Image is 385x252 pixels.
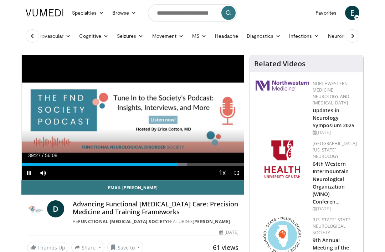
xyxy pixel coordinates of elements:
a: 64th Western Intermountain Neurological Organization (WINO) Conferen… [313,160,349,205]
a: MS [188,29,211,43]
a: Browse [108,6,141,20]
a: Infections [285,29,324,43]
a: Email [PERSON_NAME] [21,180,244,195]
a: [GEOGRAPHIC_DATA][US_STATE] Neurology [313,140,357,159]
a: Neuromuscular [324,29,374,43]
img: f6362829-b0a3-407d-a044-59546adfd345.png.150x105_q85_autocrop_double_scale_upscale_version-0.2.png [265,140,300,178]
div: By FEATURING [73,218,238,225]
a: Northwestern Medicine Neurology and [MEDICAL_DATA] [313,81,349,106]
div: Progress Bar [22,163,244,166]
a: [PERSON_NAME] [192,218,230,225]
button: Playback Rate [215,166,230,180]
span: 56:08 [45,153,57,158]
a: [US_STATE] State Neurological Society [313,217,351,236]
span: 61 views [213,243,238,252]
div: [DATE] [313,129,358,136]
span: 39:27 [28,153,41,158]
a: Updates in Neurology Symposium 2025 [313,107,354,129]
button: Pause [22,166,36,180]
a: Cognitive [75,29,113,43]
button: Mute [36,166,50,180]
h4: Advancing Functional [MEDICAL_DATA] Care: Precision Medicine and Training Frameworks [73,200,238,216]
a: D [47,200,64,217]
video-js: Video Player [22,55,244,180]
button: Fullscreen [230,166,244,180]
h4: Related Videos [254,60,306,68]
a: Specialties [68,6,108,20]
div: [DATE] [219,229,238,236]
div: [DATE] [313,206,358,212]
a: Functional [MEDICAL_DATA] Society [78,218,168,225]
a: E [345,6,359,20]
input: Search topics, interventions [148,4,237,21]
a: Diagnostics [242,29,285,43]
a: Headache [211,29,242,43]
a: Movement [148,29,188,43]
img: VuMedi Logo [26,9,63,16]
span: / [42,153,43,158]
img: Functional Neurological Disorder Society [27,200,44,217]
img: 2a462fb6-9365-492a-ac79-3166a6f924d8.png.150x105_q85_autocrop_double_scale_upscale_version-0.2.jpg [256,81,309,91]
a: Seizures [113,29,148,43]
a: Favorites [311,6,341,20]
a: Cerebrovascular [21,29,75,43]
